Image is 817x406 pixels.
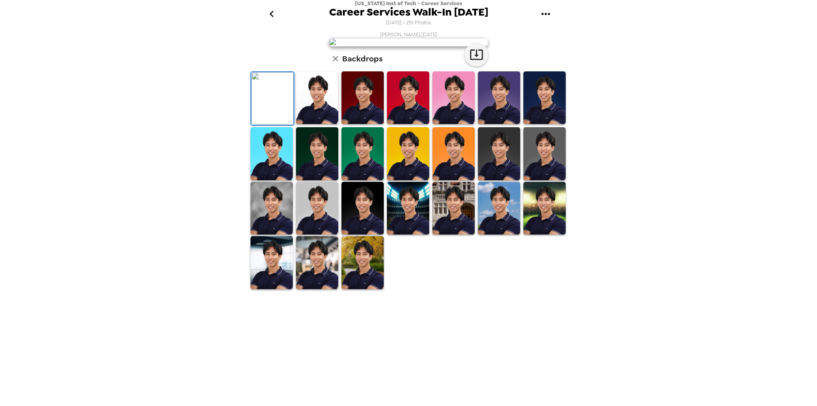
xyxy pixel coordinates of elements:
[251,72,294,125] img: Original
[380,31,437,38] span: [PERSON_NAME] , [DATE]
[329,7,488,18] span: Career Services Walk-In [DATE]
[386,18,431,28] span: [DATE] • 251 Photos
[259,1,284,27] button: go back
[329,38,488,47] img: user
[533,1,558,27] button: gallery menu
[342,52,383,65] h6: Backdrops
